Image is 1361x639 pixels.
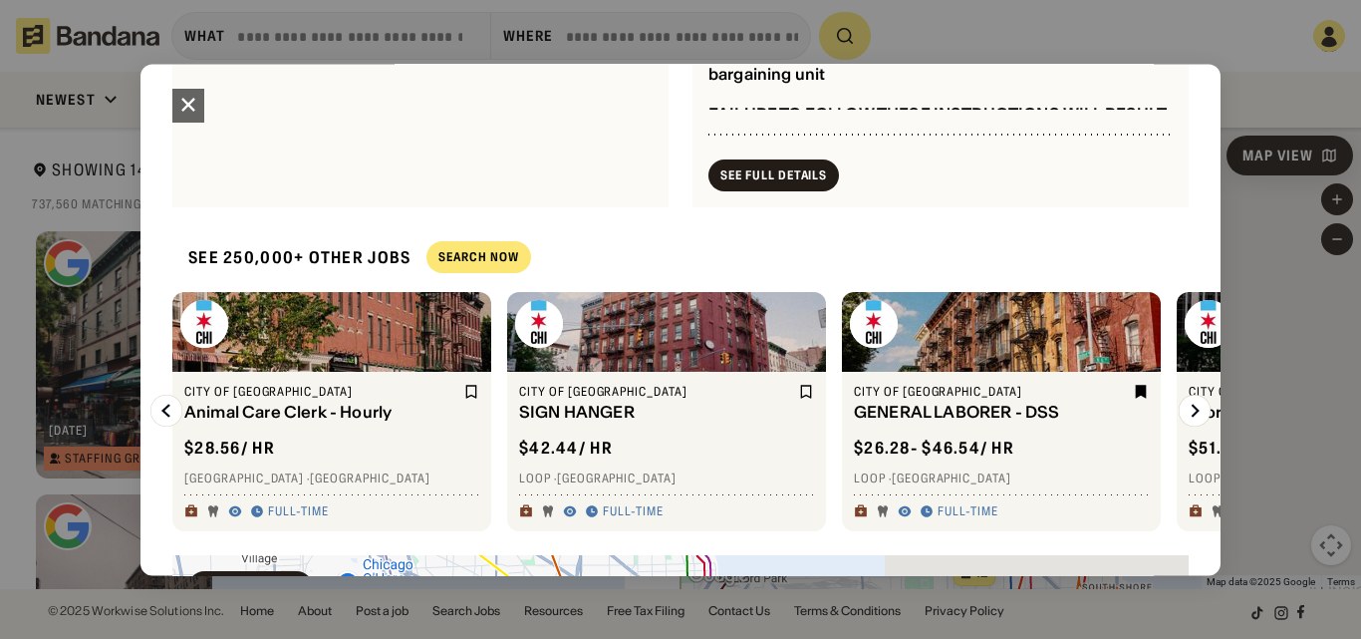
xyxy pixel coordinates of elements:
[938,504,998,520] div: Full-time
[854,471,1149,486] div: Loop · [GEOGRAPHIC_DATA]
[1189,439,1278,460] div: $ 51.40 / hr
[842,292,1161,531] a: City of Chicago logoCity of [GEOGRAPHIC_DATA]GENERAL LABORER - DSS$26.28- $46.54/ hrLoop ·[GEOGRA...
[519,439,613,460] div: $ 42.44 / hr
[854,384,1129,400] div: City of [GEOGRAPHIC_DATA]
[1185,300,1232,348] img: City of Chicago logo
[850,300,898,348] img: City of Chicago logo
[184,404,459,423] div: Animal Care Clerk - Hourly
[519,384,794,400] div: City of [GEOGRAPHIC_DATA]
[515,300,563,348] img: City of Chicago logo
[720,169,827,181] div: See Full Details
[172,231,410,284] div: See 250,000+ other jobs
[854,404,1129,423] div: GENERAL LABORER - DSS
[507,292,826,531] a: City of Chicago logoCity of [GEOGRAPHIC_DATA]SIGN HANGER$42.44/ hrLoop ·[GEOGRAPHIC_DATA]Full-time
[519,404,794,423] div: SIGN HANGER
[708,105,1166,149] div: FAILURE TO FOLLOW THESE INSTRUCTIONS WILL RESULT IN A REJECTED BID APPLICATION
[184,439,275,460] div: $ 28.56 / hr
[1179,395,1211,427] img: Right Arrow
[603,504,664,520] div: Full-time
[180,300,228,348] img: City of Chicago logo
[519,471,814,486] div: Loop · [GEOGRAPHIC_DATA]
[172,292,491,531] a: City of Chicago logoCity of [GEOGRAPHIC_DATA]Animal Care Clerk - Hourly$28.56/ hr[GEOGRAPHIC_DATA...
[708,41,1092,85] div: 3. Select your correct bargaining unit
[184,471,479,486] div: [GEOGRAPHIC_DATA] · [GEOGRAPHIC_DATA]
[268,504,329,520] div: Full-time
[188,571,313,603] a: Get Directions
[854,439,1014,460] div: $ 26.28 - $46.54 / hr
[184,384,459,400] div: City of [GEOGRAPHIC_DATA]
[150,395,182,427] img: Left Arrow
[438,252,519,264] div: Search Now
